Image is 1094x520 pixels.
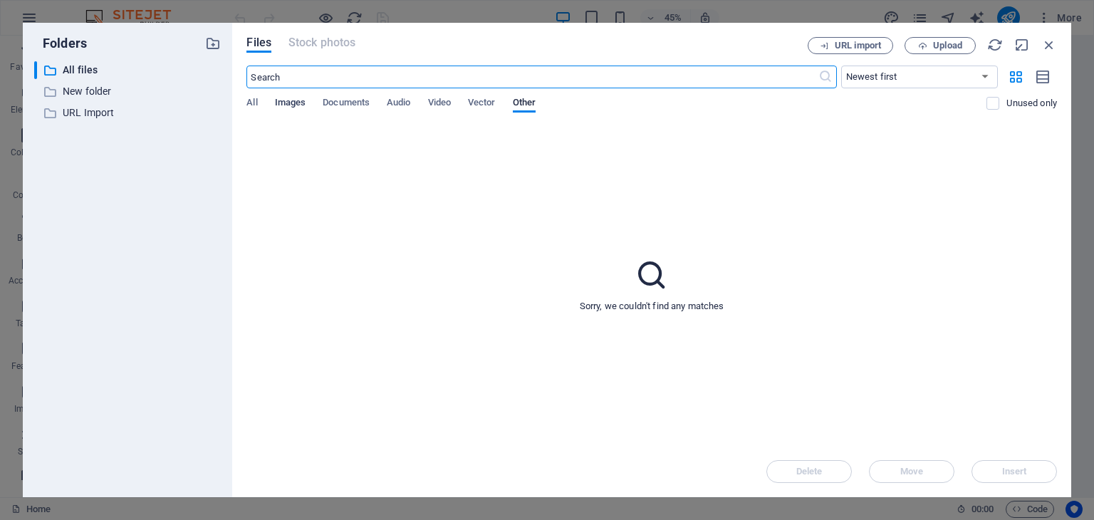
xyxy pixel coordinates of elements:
input: Search [246,66,818,88]
p: All files [63,62,195,78]
p: Sorry, we couldn't find any matches [580,300,724,313]
i: Minimize [1014,37,1030,53]
span: Other [513,94,536,114]
span: Files [246,34,271,51]
span: Documents [323,94,370,114]
span: Audio [387,94,410,114]
p: Displays only files that are not in use on the website. Files added during this session can still... [1006,97,1057,110]
span: All [246,94,257,114]
p: URL Import [63,105,195,121]
div: New folder [34,83,221,100]
i: Close [1041,37,1057,53]
span: URL import [835,41,881,50]
span: Upload [933,41,962,50]
i: Create new folder [205,36,221,51]
span: Images [275,94,306,114]
span: This file type is not supported by this element [288,34,355,51]
div: URL Import [34,104,221,122]
button: URL import [808,37,893,54]
i: Reload [987,37,1003,53]
p: Folders [34,34,87,53]
p: New folder [63,83,195,100]
button: Upload [905,37,976,54]
span: Vector [468,94,496,114]
div: ​ [34,61,37,79]
span: Video [428,94,451,114]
